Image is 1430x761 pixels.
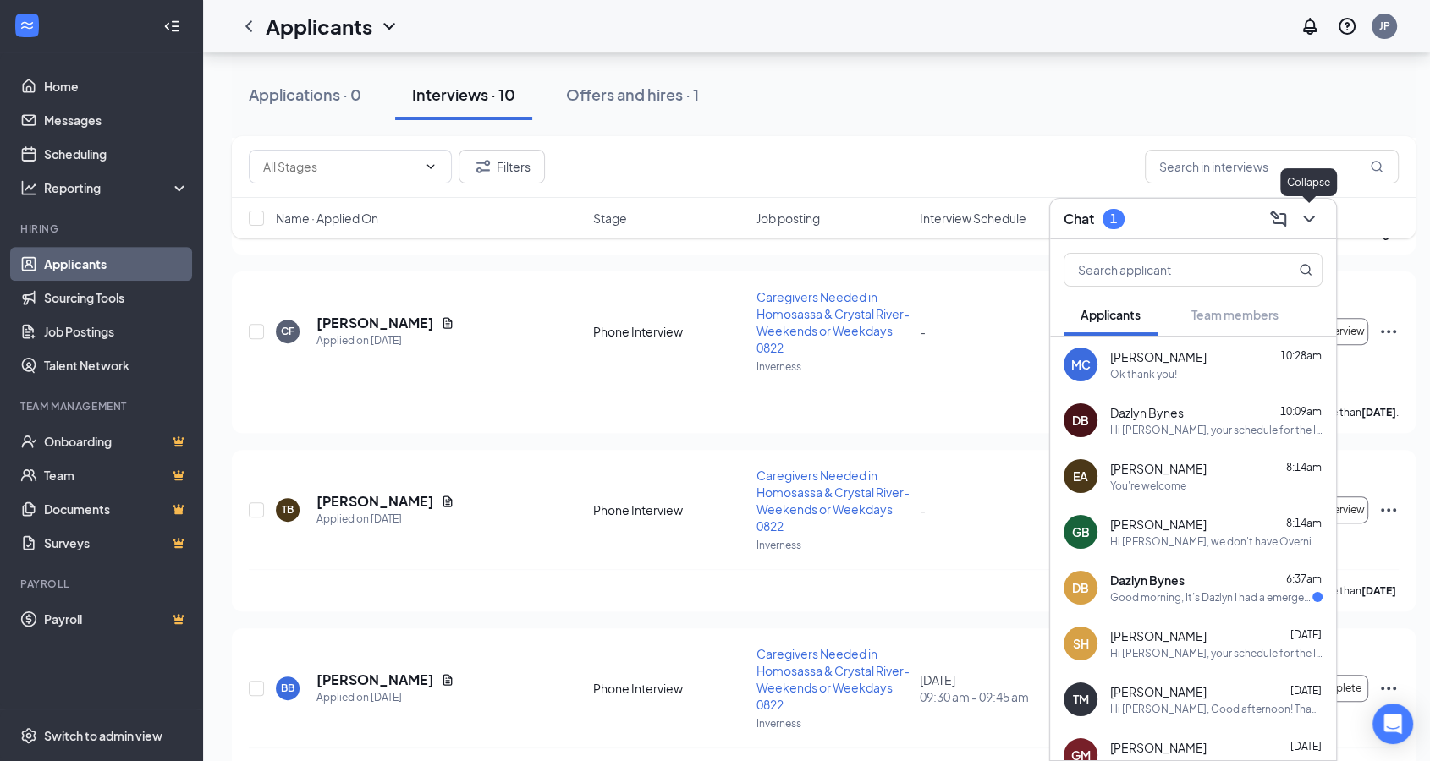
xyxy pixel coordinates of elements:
span: Dazlyn Bynes [1110,404,1184,421]
span: [PERSON_NAME] [1110,627,1207,644]
div: CF [281,324,294,338]
a: Scheduling [44,137,189,171]
span: Stage [593,210,627,227]
h5: [PERSON_NAME] [316,314,434,332]
div: EA [1073,468,1088,485]
p: Inverness [756,538,910,552]
div: Hi [PERSON_NAME], your schedule for the In-person Interview will be on [DATE], [DATE] at 9:30AM. ... [1110,423,1323,437]
button: ComposeMessage [1265,205,1292,233]
h3: Chat [1064,210,1094,228]
svg: ChevronDown [424,160,437,173]
span: Applicants [1081,307,1141,322]
div: Payroll [20,577,185,591]
svg: Ellipses [1378,321,1399,342]
svg: ComposeMessage [1268,209,1289,229]
div: Phone Interview [593,680,746,697]
div: Switch to admin view [44,727,162,744]
svg: ChevronLeft [239,16,259,36]
span: Interview Schedule [920,210,1026,227]
div: Offers and hires · 1 [566,84,699,105]
span: [DATE] [1290,628,1322,641]
span: [PERSON_NAME] [1110,348,1207,365]
span: 6:37am [1286,572,1322,585]
a: OnboardingCrown [44,424,189,458]
svg: ChevronDown [1299,209,1319,229]
a: Talent Network [44,348,189,382]
div: DB [1072,412,1089,429]
div: GB [1072,523,1090,540]
svg: MagnifyingGlass [1299,263,1312,276]
div: [DATE] [920,671,1073,705]
a: Job Postings [44,315,189,348]
span: 10:28am [1280,349,1322,362]
span: Job posting [756,210,820,227]
a: Sourcing Tools [44,281,189,315]
span: Team members [1191,307,1279,322]
input: Search applicant [1064,254,1265,286]
a: DocumentsCrown [44,492,189,526]
a: Home [44,69,189,103]
span: [DATE] [1290,740,1322,753]
span: 8:14am [1286,517,1322,529]
div: Applied on [DATE] [316,511,454,528]
p: Inverness [756,716,910,731]
div: You're welcome [1110,479,1186,493]
div: 1 [1110,211,1117,226]
svg: Collapse [163,18,180,35]
div: TB [282,502,294,517]
div: MC [1071,356,1091,373]
svg: Ellipses [1378,500,1399,520]
svg: QuestionInfo [1337,16,1357,36]
svg: Document [441,495,454,508]
svg: Notifications [1300,16,1320,36]
svg: Analysis [20,179,37,196]
b: [DATE] [1361,406,1396,419]
span: [PERSON_NAME] [1110,739,1207,756]
p: Inverness [756,359,910,374]
span: [PERSON_NAME] [1110,683,1207,700]
div: BB [281,681,294,695]
div: Phone Interview [593,501,746,518]
span: Caregivers Needed in Homosassa & Crystal River-Weekends or Weekdays 0822 [756,468,910,534]
span: [PERSON_NAME] [1110,460,1207,477]
svg: Document [441,673,454,687]
div: Phone Interview [593,323,746,340]
div: Hiring [20,222,185,236]
a: Messages [44,103,189,137]
span: Caregivers Needed in Homosassa & Crystal River-Weekends or Weekdays 0822 [756,646,910,712]
span: - [920,502,926,517]
div: Reporting [44,179,190,196]
button: Filter Filters [459,150,545,183]
a: SurveysCrown [44,526,189,560]
div: Hi [PERSON_NAME], Good afternoon! Thank you for taking the time to speak with me earlier. This is... [1110,702,1323,716]
b: [DATE] [1361,584,1396,597]
svg: Ellipses [1378,678,1399,698]
input: All Stages [263,157,417,176]
div: Open Intercom Messenger [1372,704,1413,744]
div: Team Management [20,399,185,413]
div: JP [1379,19,1390,33]
h5: [PERSON_NAME] [316,492,434,511]
svg: ChevronDown [379,16,399,36]
svg: Document [441,316,454,330]
span: Name · Applied On [276,210,378,227]
span: Dazlyn Bynes [1110,572,1185,589]
span: Caregivers Needed in Homosassa & Crystal River-Weekends or Weekdays 0822 [756,289,910,355]
button: ChevronDown [1295,205,1323,233]
span: 10:09am [1280,405,1322,418]
div: DB [1072,579,1089,596]
svg: WorkstreamLogo [19,17,36,34]
h1: Applicants [266,12,372,41]
div: Applied on [DATE] [316,332,454,349]
span: 09:30 am - 09:45 am [920,688,1073,705]
div: Ok thank you! [1110,367,1177,381]
a: PayrollCrown [44,602,189,636]
a: Applicants [44,247,189,281]
div: Hi [PERSON_NAME], we don't have Overnight shift now. We prioritize Dayshift. [1110,534,1323,549]
div: Interviews · 10 [412,84,515,105]
svg: Settings [20,727,37,744]
div: Collapse [1280,168,1337,196]
div: Applications · 0 [249,84,361,105]
div: Good morning, It’s Dazlyn I had a emergency last night and I was wondering is there any other ava... [1110,590,1312,605]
